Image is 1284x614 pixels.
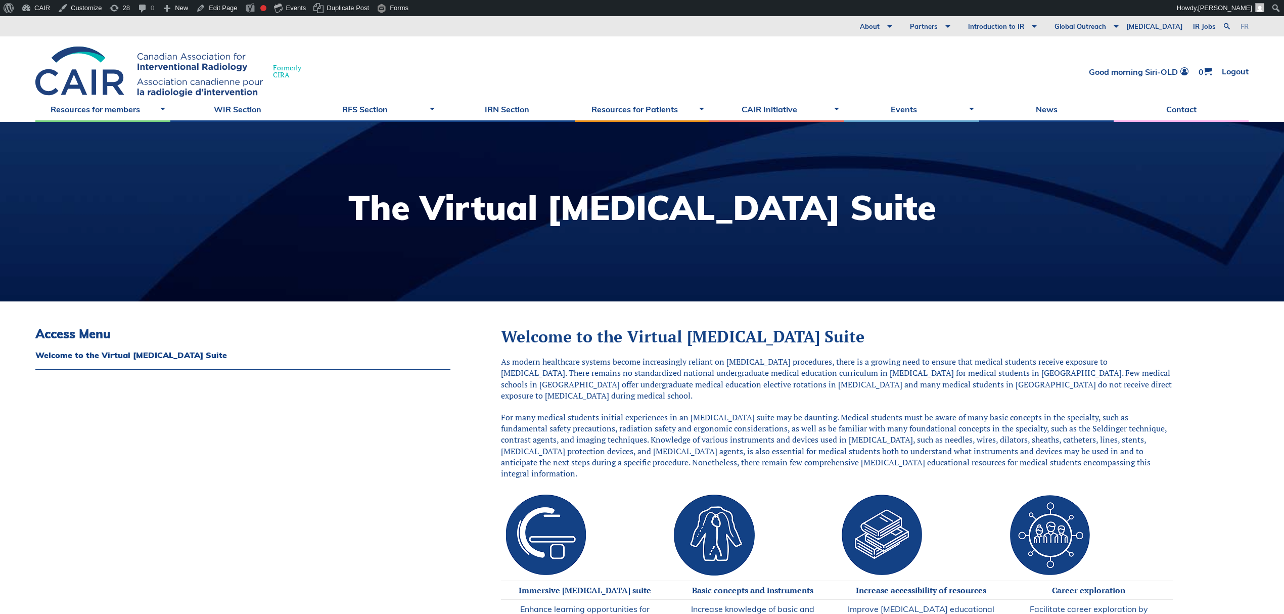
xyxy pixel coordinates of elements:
strong: Career exploration [1052,585,1125,596]
a: fr [1241,23,1249,30]
a: IRN Section [440,97,575,122]
a: [MEDICAL_DATA] [1121,16,1188,36]
a: RFS Section [305,97,440,122]
a: Global Outreach [1039,16,1121,36]
h3: Access Menu [35,327,450,341]
a: IR Jobs [1188,16,1221,36]
div: Focus keyphrase not set [260,5,266,11]
span: Formerly CIRA [273,64,301,78]
a: Good morning Siri-OLD [1089,67,1188,76]
strong: Immersive [MEDICAL_DATA] suite [519,585,651,596]
a: News [979,97,1114,122]
a: WIR Section [170,97,305,122]
span: Welcome to the Virtual [MEDICAL_DATA] Suite [501,326,864,347]
a: Resources for Patients [575,97,710,122]
a: Partners [895,16,953,36]
a: CAIR Initiative [709,97,844,122]
a: Logout [1222,67,1249,76]
a: Contact [1114,97,1249,122]
img: CIRA [35,47,263,97]
a: FormerlyCIRA [35,47,311,97]
strong: Basic concepts and instruments [692,585,813,596]
h1: The Virtual [MEDICAL_DATA] Suite [348,191,936,225]
a: 0 [1199,67,1212,76]
a: Resources for members [35,97,170,122]
a: About [845,16,895,36]
a: Welcome to the Virtual [MEDICAL_DATA] Suite [35,351,450,359]
a: Events [844,97,979,122]
span: [PERSON_NAME] [1198,4,1252,12]
a: Introduction to IR [953,16,1039,36]
strong: Increase accessibility of resources [856,585,986,596]
p: For many medical students initial experiences in an [MEDICAL_DATA] suite may be daunting. Medical... [501,412,1173,479]
span: As modern healthcare systems become increasingly reliant on [MEDICAL_DATA] procedures, there is a... [501,356,1172,401]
